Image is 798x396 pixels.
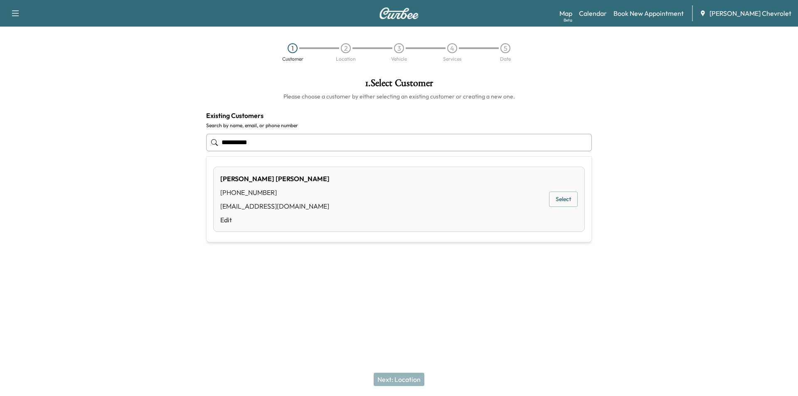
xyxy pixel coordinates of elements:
div: [PERSON_NAME] [PERSON_NAME] [220,174,330,184]
div: 4 [447,43,457,53]
img: Curbee Logo [379,7,419,19]
a: MapBeta [559,8,572,18]
div: Location [336,57,356,61]
h1: 1 . Select Customer [206,78,592,92]
a: Edit [220,215,330,225]
div: Customer [282,57,303,61]
div: 2 [341,43,351,53]
div: [PHONE_NUMBER] [220,187,330,197]
label: Search by name, email, or phone number [206,122,592,129]
h6: Please choose a customer by either selecting an existing customer or creating a new one. [206,92,592,101]
div: 1 [288,43,298,53]
div: [EMAIL_ADDRESS][DOMAIN_NAME] [220,201,330,211]
h4: Existing Customers [206,111,592,121]
div: 5 [500,43,510,53]
div: Vehicle [391,57,407,61]
div: 3 [394,43,404,53]
a: Book New Appointment [613,8,684,18]
div: Beta [564,17,572,23]
span: [PERSON_NAME] Chevrolet [709,8,791,18]
div: Date [500,57,511,61]
div: Services [443,57,461,61]
button: Select [549,192,578,207]
a: Calendar [579,8,607,18]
